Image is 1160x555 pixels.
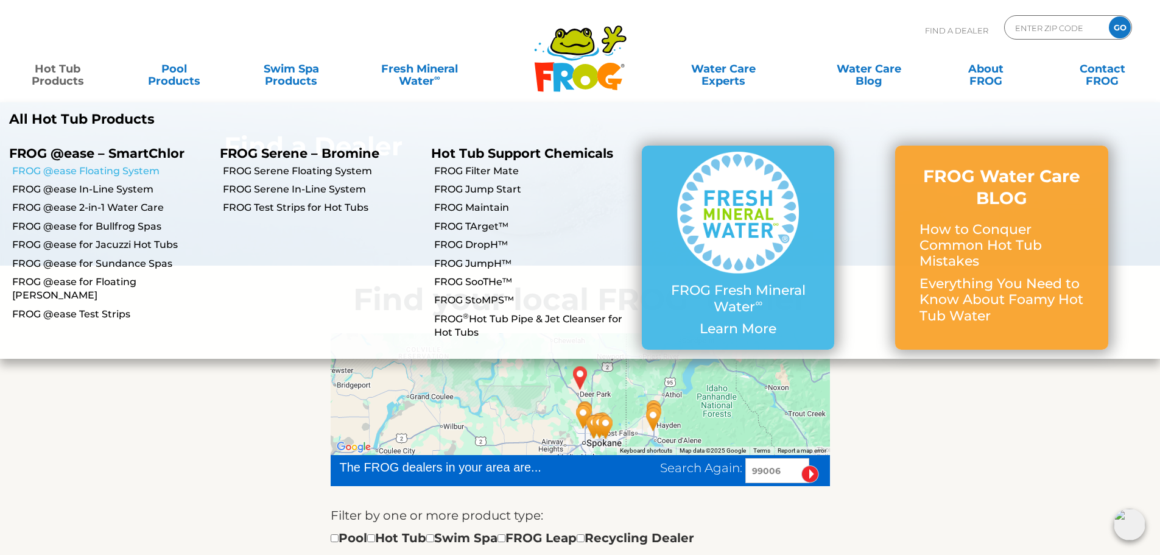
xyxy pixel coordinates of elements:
[1057,57,1148,81] a: ContactFROG
[431,146,613,161] a: Hot Tub Support Chemicals
[1114,509,1145,540] img: openIcon
[434,72,440,82] sup: ∞
[434,164,633,178] a: FROG Filter Mate
[12,257,211,270] a: FROG @ease for Sundance Spas
[666,283,810,315] p: FROG Fresh Mineral Water
[1014,19,1096,37] input: Zip Code Form
[12,57,103,81] a: Hot TubProducts
[589,408,617,440] div: Arctic Spas - Spokane - 22 miles away.
[434,294,633,307] a: FROG StoMPS™
[571,397,599,430] div: Jeff's Quality Spas - 15 miles away.
[586,410,614,443] div: Aqua Elite Pool and Spa - Spokane - 22 miles away.
[580,410,608,443] div: Country Homes Power - Spokane Valley - 21 miles away.
[340,458,585,476] div: The FROG dealers in your area are...
[919,222,1084,270] p: How to Conquer Common Hot Tub Mistakes
[753,447,770,454] a: Terms (opens in new tab)
[434,275,633,289] a: FROG SooTHe™
[592,411,620,444] div: Pool World, Inc. - 23 miles away.
[334,439,374,455] img: Google
[778,447,826,454] a: Report a map error
[434,238,633,252] a: FROG DropH™
[650,57,797,81] a: Water CareExperts
[640,398,668,431] div: Spa Pool & Billiard Outlet - 35 miles away.
[940,57,1031,81] a: AboutFROG
[919,165,1084,210] h3: FROG Water Care BLOG
[680,447,746,454] span: Map data ©2025 Google
[434,220,633,233] a: FROG TArget™
[223,201,421,214] a: FROG Test Strips for Hot Tubs
[12,275,211,303] a: FROG @ease for Floating [PERSON_NAME]
[434,257,633,270] a: FROG JumpH™
[12,220,211,233] a: FROG @ease for Bullfrog Spas
[9,146,202,161] p: FROG @ease – SmartChlor
[223,183,421,196] a: FROG Serene In-Line System
[801,465,819,483] input: Submit
[12,183,211,196] a: FROG @ease In-Line System
[434,313,633,340] a: FROG®Hot Tub Pipe & Jet Cleanser for Hot Tubs
[129,57,220,81] a: PoolProducts
[580,410,608,443] div: Pool World - Central Spokane - 21 miles away.
[12,164,211,178] a: FROG @ease Floating System
[362,57,476,81] a: Fresh MineralWater∞
[1109,16,1131,38] input: GO
[639,403,667,436] div: Pool World - Coeur D'Alene - 35 miles away.
[334,439,374,455] a: Open this area in Google Maps (opens a new window)
[620,447,672,455] button: Keyboard shortcuts
[666,321,810,337] p: Learn More
[12,201,211,214] a: FROG @ease 2-in-1 Water Care
[9,111,571,127] a: All Hot Tub Products
[641,399,669,432] div: Aqua Elite Pool & Spa - CDA - 35 miles away.
[434,201,633,214] a: FROG Maintain
[566,361,594,394] div: DEER PARK, WA 99006
[666,152,810,343] a: FROG Fresh Mineral Water∞ Learn More
[12,238,211,252] a: FROG @ease for Jacuzzi Hot Tubs
[331,528,694,548] div: Pool Hot Tub Swim Spa FROG Leap Recycling Dealer
[755,297,762,309] sup: ∞
[246,57,337,81] a: Swim SpaProducts
[571,398,599,431] div: Country Homes Power - North Spokane - 15 miles away.
[434,183,633,196] a: FROG Jump Start
[569,400,597,433] div: Aqua Fun Pools & Spas - 16 miles away.
[925,15,988,46] p: Find A Dealer
[463,311,469,320] sup: ®
[660,461,742,475] span: Search Again:
[640,395,668,428] div: North Idaho Spas - Coeur d'Alene - 34 miles away.
[220,146,412,161] p: FROG Serene – Bromine
[12,308,211,321] a: FROG @ease Test Strips
[919,276,1084,324] p: Everything You Need to Know About Foamy Hot Tub Water
[823,57,914,81] a: Water CareBlog
[331,506,543,525] label: Filter by one or more product type:
[919,165,1084,330] a: FROG Water Care BLOG How to Conquer Common Hot Tub Mistakes Everything You Need to Know About Foa...
[585,408,613,441] div: Northwest Spa & Pool - 21 miles away.
[223,164,421,178] a: FROG Serene Floating System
